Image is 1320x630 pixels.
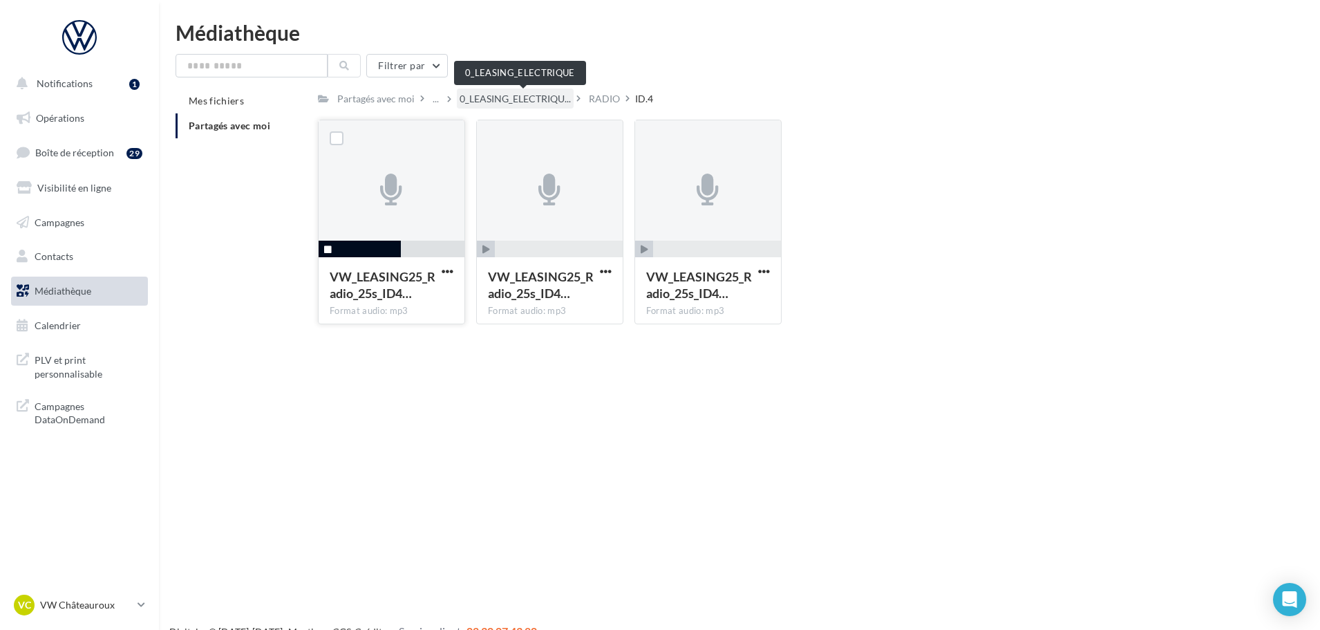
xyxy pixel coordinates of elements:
[37,182,111,194] span: Visibilité en ligne
[8,138,151,167] a: Boîte de réception29
[488,305,612,317] div: Format audio: mp3
[366,54,448,77] button: Filtrer par
[488,269,594,301] span: VW_LEASING25_Radio_25s_ID4 LOM1
[35,397,142,427] span: Campagnes DataOnDemand
[8,69,145,98] button: Notifications 1
[454,61,586,85] div: 0_LEASING_ELECTRIQUE
[35,319,81,331] span: Calendrier
[35,351,142,380] span: PLV et print personnalisable
[8,242,151,271] a: Contacts
[460,92,571,106] span: 0_LEASING_ELECTRIQU...
[646,269,752,301] span: VW_LEASING25_Radio_25s_ID4 LOM3
[8,311,151,340] a: Calendrier
[8,345,151,386] a: PLV et print personnalisable
[189,95,244,106] span: Mes fichiers
[126,148,142,159] div: 29
[11,592,148,618] a: VC VW Châteauroux
[330,305,453,317] div: Format audio: mp3
[35,147,114,158] span: Boîte de réception
[337,92,415,106] div: Partagés avec moi
[37,77,93,89] span: Notifications
[176,22,1303,43] div: Médiathèque
[40,598,132,612] p: VW Châteauroux
[129,79,140,90] div: 1
[8,208,151,237] a: Campagnes
[589,92,620,106] div: RADIO
[35,250,73,262] span: Contacts
[646,305,770,317] div: Format audio: mp3
[8,104,151,133] a: Opérations
[8,277,151,306] a: Médiathèque
[330,269,435,301] span: VW_LEASING25_Radio_25s_ID4 LOM2
[430,89,442,109] div: ...
[635,92,653,106] div: ID.4
[35,285,91,297] span: Médiathèque
[36,112,84,124] span: Opérations
[35,216,84,228] span: Campagnes
[18,598,31,612] span: VC
[1273,583,1306,616] div: Open Intercom Messenger
[8,174,151,203] a: Visibilité en ligne
[8,391,151,432] a: Campagnes DataOnDemand
[189,120,270,131] span: Partagés avec moi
